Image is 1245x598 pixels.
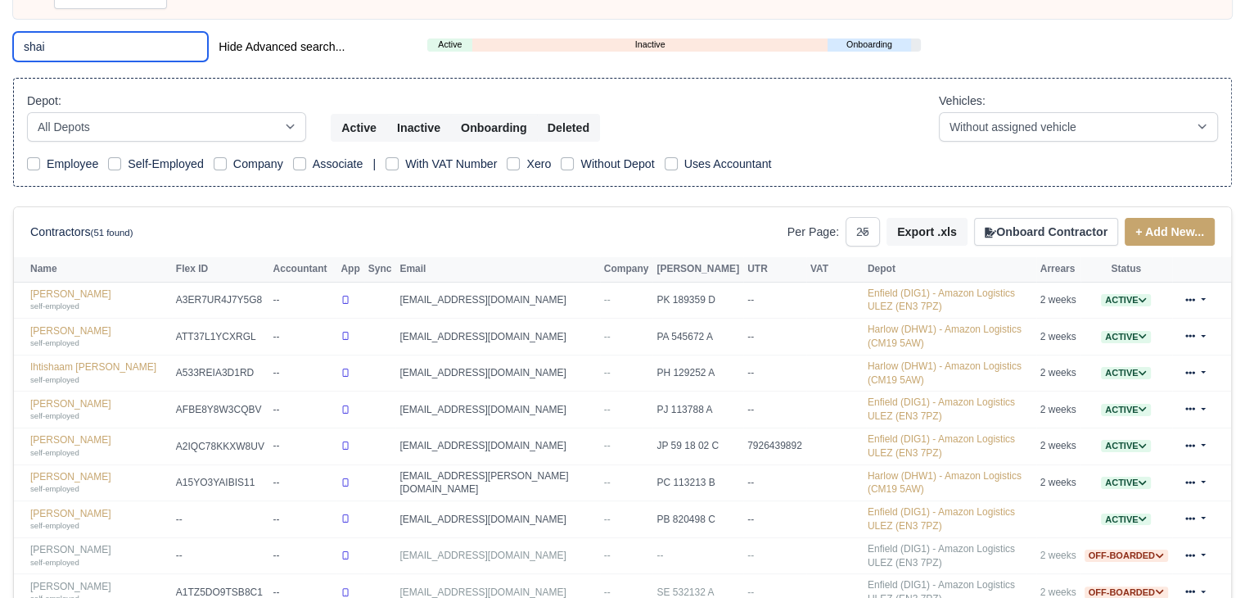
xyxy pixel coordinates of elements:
th: Depot [864,257,1036,282]
small: self-employed [30,375,79,384]
td: -- [269,319,337,356]
td: -- [172,537,269,574]
td: 7926439892 [743,428,806,465]
span: | [372,157,376,170]
td: JP 59 18 02 C [652,428,743,465]
td: [EMAIL_ADDRESS][PERSON_NAME][DOMAIN_NAME] [395,464,599,501]
td: [EMAIL_ADDRESS][DOMAIN_NAME] [395,428,599,465]
td: -- [269,464,337,501]
td: -- [743,537,806,574]
td: [EMAIL_ADDRESS][DOMAIN_NAME] [395,537,599,574]
button: Inactive [386,114,451,142]
td: 2 weeks [1036,282,1080,319]
td: 2 weeks [1036,537,1080,574]
td: [EMAIL_ADDRESS][DOMAIN_NAME] [395,392,599,428]
button: Onboarding [450,114,538,142]
td: [EMAIL_ADDRESS][DOMAIN_NAME] [395,501,599,538]
label: Self-Employed [128,155,204,174]
td: AFBE8Y8W3CQBV [172,392,269,428]
div: Chat Widget [1163,519,1245,598]
td: -- [269,537,337,574]
th: VAT [806,257,864,282]
td: [EMAIL_ADDRESS][DOMAIN_NAME] [395,319,599,356]
td: -- [743,392,806,428]
td: -- [743,282,806,319]
span: Active [1101,294,1151,306]
button: Deleted [537,114,600,142]
td: -- [269,392,337,428]
span: -- [604,331,611,342]
span: Off-boarded [1085,550,1168,562]
span: -- [604,550,611,561]
a: Active [1101,404,1151,415]
label: Company [233,155,283,174]
th: Status [1080,257,1172,282]
th: Sync [364,257,396,282]
a: [PERSON_NAME] self-employed [30,398,168,422]
small: self-employed [30,338,79,347]
a: [PERSON_NAME] self-employed [30,544,168,568]
td: -- [743,501,806,538]
a: Off-boarded [1085,587,1168,598]
td: PB 820498 C [652,501,743,538]
a: Onboarding [828,38,911,52]
td: PJ 113788 A [652,392,743,428]
td: ATT37L1YCXRGL [172,319,269,356]
small: self-employed [30,521,79,530]
a: Off-boarded [1085,550,1168,561]
a: Harlow (DHW1) - Amazon Logistics (CM19 5AW) [868,360,1022,386]
td: -- [743,355,806,392]
a: Active [1101,331,1151,342]
span: -- [604,477,611,488]
th: App [336,257,363,282]
a: Harlow (DHW1) - Amazon Logistics (CM19 5AW) [868,324,1022,349]
span: -- [604,294,611,306]
td: PA 545672 A [652,319,743,356]
td: -- [652,537,743,574]
td: A15YO3YAIBIS11 [172,464,269,501]
td: 2 weeks [1036,464,1080,501]
a: Active [1101,477,1151,488]
label: Per Page: [787,223,839,242]
a: Active [1101,294,1151,306]
td: 2 weeks [1036,392,1080,428]
span: Active [1101,477,1151,489]
td: A2IQC78KKXW8UV [172,428,269,465]
td: -- [743,464,806,501]
span: Active [1101,514,1151,526]
small: self-employed [30,448,79,457]
span: Active [1101,440,1151,452]
a: [PERSON_NAME] self-employed [30,288,168,312]
span: -- [604,440,611,451]
label: Vehicles: [939,92,986,111]
a: Active [427,38,472,52]
small: self-employed [30,558,79,567]
label: Depot: [27,92,61,111]
small: self-employed [30,484,79,493]
span: -- [604,587,611,598]
span: -- [604,367,611,378]
a: Harlow (DHW1) - Amazon Logistics (CM19 5AW) [868,470,1022,496]
label: Without Depot [580,155,654,174]
a: [PERSON_NAME] self-employed [30,434,168,458]
a: Active [1101,367,1151,378]
div: + Add New... [1118,218,1215,246]
small: self-employed [30,411,79,420]
td: -- [172,501,269,538]
a: Ihtishaam [PERSON_NAME] self-employed [30,361,168,385]
a: Enfield (DIG1) - Amazon Logistics ULEZ (EN3 7PZ) [868,288,1015,313]
a: Active [1101,514,1151,525]
a: [PERSON_NAME] self-employed [30,471,168,495]
a: [PERSON_NAME] self-employed [30,508,168,532]
a: Enfield (DIG1) - Amazon Logistics ULEZ (EN3 7PZ) [868,543,1015,569]
td: [EMAIL_ADDRESS][DOMAIN_NAME] [395,355,599,392]
button: Active [331,114,387,142]
td: -- [269,428,337,465]
td: PK 189359 D [652,282,743,319]
h6: Contractors [30,225,133,239]
th: Company [600,257,653,282]
td: -- [743,319,806,356]
button: Hide Advanced search... [208,33,355,61]
a: Enfield (DIG1) - Amazon Logistics ULEZ (EN3 7PZ) [868,396,1015,422]
td: PC 113213 B [652,464,743,501]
